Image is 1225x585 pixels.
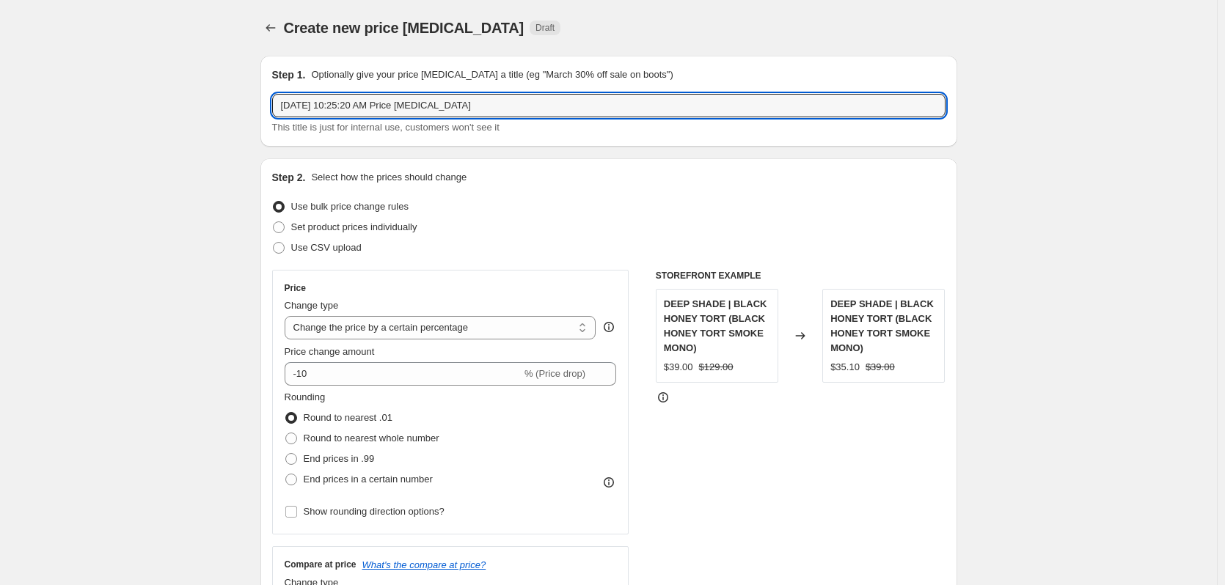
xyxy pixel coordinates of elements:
strike: $129.00 [699,360,734,375]
button: Price change jobs [260,18,281,38]
span: % (Price drop) [524,368,585,379]
button: What's the compare at price? [362,559,486,570]
div: help [601,320,616,334]
span: Create new price [MEDICAL_DATA] [284,20,524,36]
div: $35.10 [830,360,860,375]
h6: STOREFRONT EXAMPLE [656,270,946,282]
h2: Step 2. [272,170,306,185]
p: Optionally give your price [MEDICAL_DATA] a title (eg "March 30% off sale on boots") [311,67,673,82]
span: DEEP SHADE | BLACK HONEY TORT (BLACK HONEY TORT SMOKE MONO) [664,298,767,353]
input: 30% off holiday sale [272,94,946,117]
span: Price change amount [285,346,375,357]
div: $39.00 [664,360,693,375]
span: End prices in .99 [304,453,375,464]
span: End prices in a certain number [304,474,433,485]
span: Show rounding direction options? [304,506,445,517]
span: Change type [285,300,339,311]
span: Set product prices individually [291,221,417,232]
span: Rounding [285,391,326,402]
p: Select how the prices should change [311,170,467,185]
input: -15 [285,362,522,386]
h2: Step 1. [272,67,306,82]
span: Draft [535,22,555,34]
span: Round to nearest .01 [304,412,392,423]
h3: Price [285,282,306,294]
h3: Compare at price [285,559,356,570]
span: This title is just for internal use, customers won't see it [272,122,500,133]
span: Use bulk price change rules [291,201,409,212]
span: Use CSV upload [291,242,362,253]
span: Round to nearest whole number [304,433,439,444]
span: DEEP SHADE | BLACK HONEY TORT (BLACK HONEY TORT SMOKE MONO) [830,298,934,353]
strike: $39.00 [866,360,895,375]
